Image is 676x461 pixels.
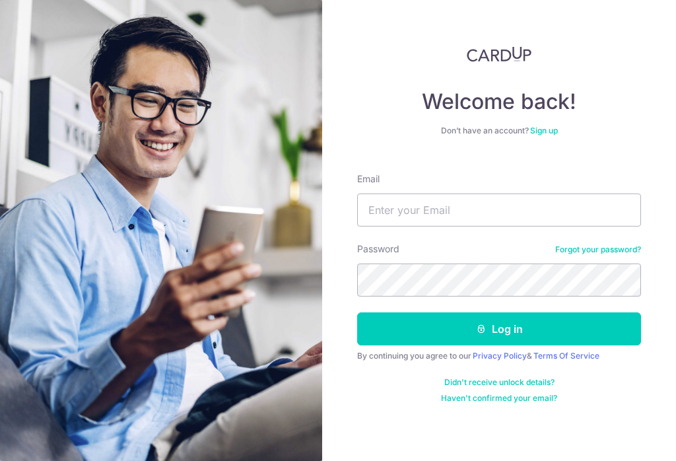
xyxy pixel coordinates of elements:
[530,125,558,135] a: Sign up
[444,377,555,388] a: Didn't receive unlock details?
[357,351,641,361] div: By continuing you agree to our &
[357,242,399,256] label: Password
[533,351,599,361] a: Terms Of Service
[357,125,641,136] div: Don’t have an account?
[357,194,641,227] input: Enter your Email
[357,312,641,345] button: Log in
[441,393,557,404] a: Haven't confirmed your email?
[555,244,641,255] a: Forgot your password?
[473,351,527,361] a: Privacy Policy
[357,172,380,186] label: Email
[357,89,641,115] h4: Welcome back!
[467,46,531,62] img: CardUp Logo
